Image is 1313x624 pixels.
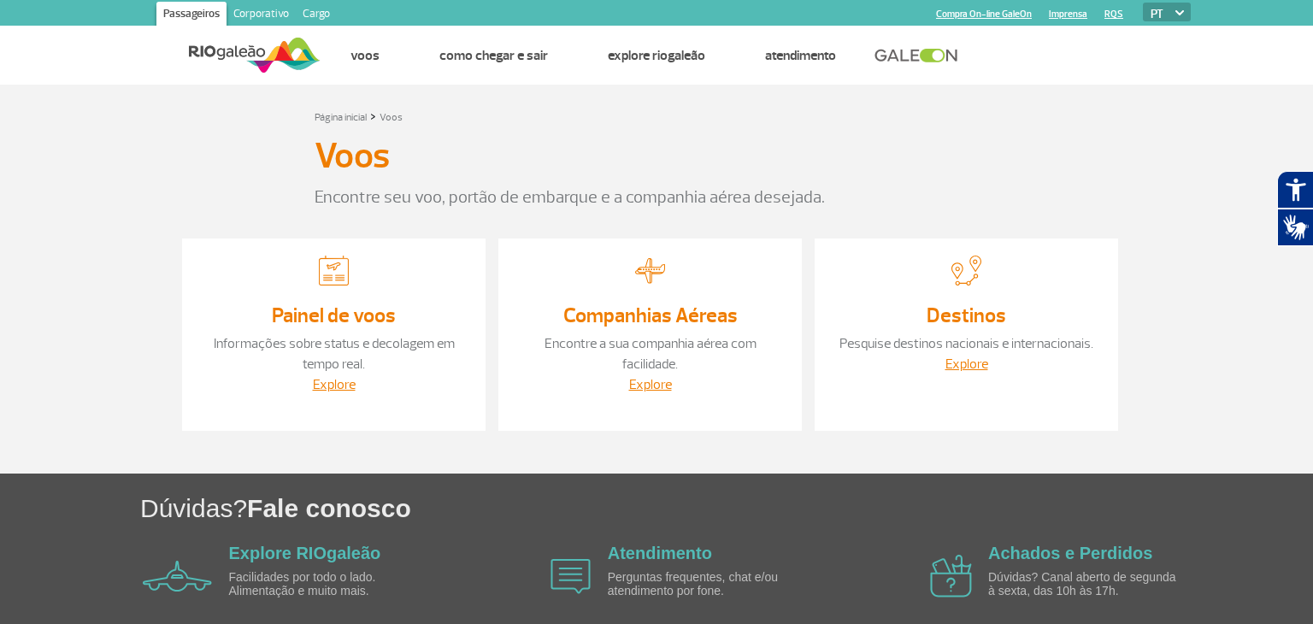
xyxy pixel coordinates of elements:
a: Corporativo [227,2,296,29]
a: Pesquise destinos nacionais e internacionais. [839,335,1093,352]
button: Abrir recursos assistivos. [1277,171,1313,209]
a: Compra On-line GaleOn [936,9,1032,20]
img: airplane icon [551,559,591,594]
a: Explore RIOgaleão [229,544,381,562]
a: Encontre a sua companhia aérea com facilidade. [545,335,757,373]
img: airplane icon [143,561,212,592]
a: Explore [629,376,672,393]
a: Atendimento [765,47,836,64]
p: Encontre seu voo, portão de embarque e a companhia aérea desejada. [315,185,998,210]
a: Voos [380,111,403,124]
a: Passageiros [156,2,227,29]
p: Perguntas frequentes, chat e/ou atendimento por fone. [608,571,804,598]
a: > [370,106,376,126]
a: RQS [1104,9,1123,20]
a: Companhias Aéreas [563,303,738,328]
h3: Voos [315,135,390,178]
a: Painel de voos [272,303,396,328]
a: Informações sobre status e decolagem em tempo real. [214,335,455,373]
a: Página inicial [315,111,367,124]
a: Cargo [296,2,337,29]
h1: Dúvidas? [140,491,1313,526]
a: Imprensa [1049,9,1087,20]
a: Destinos [927,303,1006,328]
a: Explore [945,356,988,373]
a: Como chegar e sair [439,47,548,64]
div: Plugin de acessibilidade da Hand Talk. [1277,171,1313,246]
a: Achados e Perdidos [988,544,1152,562]
img: airplane icon [930,555,972,598]
span: Fale conosco [247,494,411,522]
a: Explore [313,376,356,393]
a: Explore RIOgaleão [608,47,705,64]
a: Atendimento [608,544,712,562]
button: Abrir tradutor de língua de sinais. [1277,209,1313,246]
p: Facilidades por todo o lado. Alimentação e muito mais. [229,571,426,598]
a: Voos [350,47,380,64]
p: Dúvidas? Canal aberto de segunda à sexta, das 10h às 17h. [988,571,1185,598]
